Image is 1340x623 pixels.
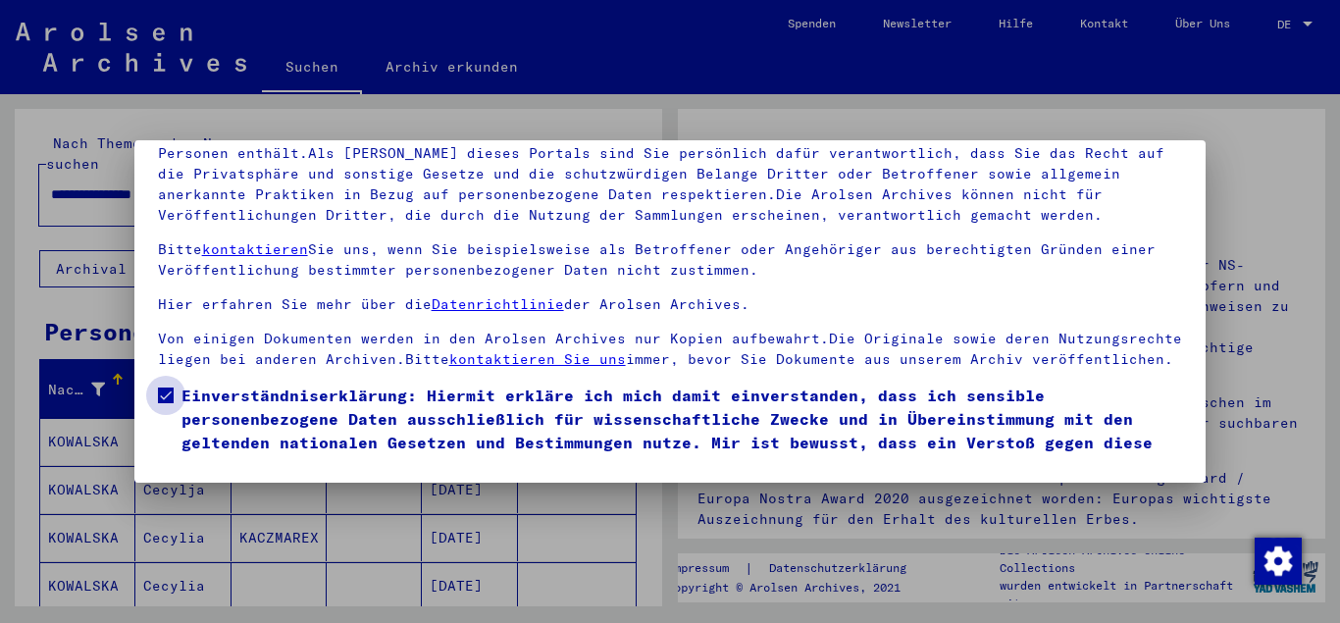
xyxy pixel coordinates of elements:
[158,294,1183,315] p: Hier erfahren Sie mehr über die der Arolsen Archives.
[1255,538,1302,585] img: Zustimmung ändern
[202,240,308,258] a: kontaktieren
[181,384,1183,478] span: Einverständniserklärung: Hiermit erkläre ich mich damit einverstanden, dass ich sensible personen...
[158,239,1183,281] p: Bitte Sie uns, wenn Sie beispielsweise als Betroffener oder Angehöriger aus berechtigten Gründen ...
[158,123,1183,226] p: Bitte beachten Sie, dass dieses Portal über NS - Verfolgte sensible Daten zu identifizierten oder...
[158,329,1183,370] p: Von einigen Dokumenten werden in den Arolsen Archives nur Kopien aufbewahrt.Die Originale sowie d...
[432,295,564,313] a: Datenrichtlinie
[449,350,626,368] a: kontaktieren Sie uns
